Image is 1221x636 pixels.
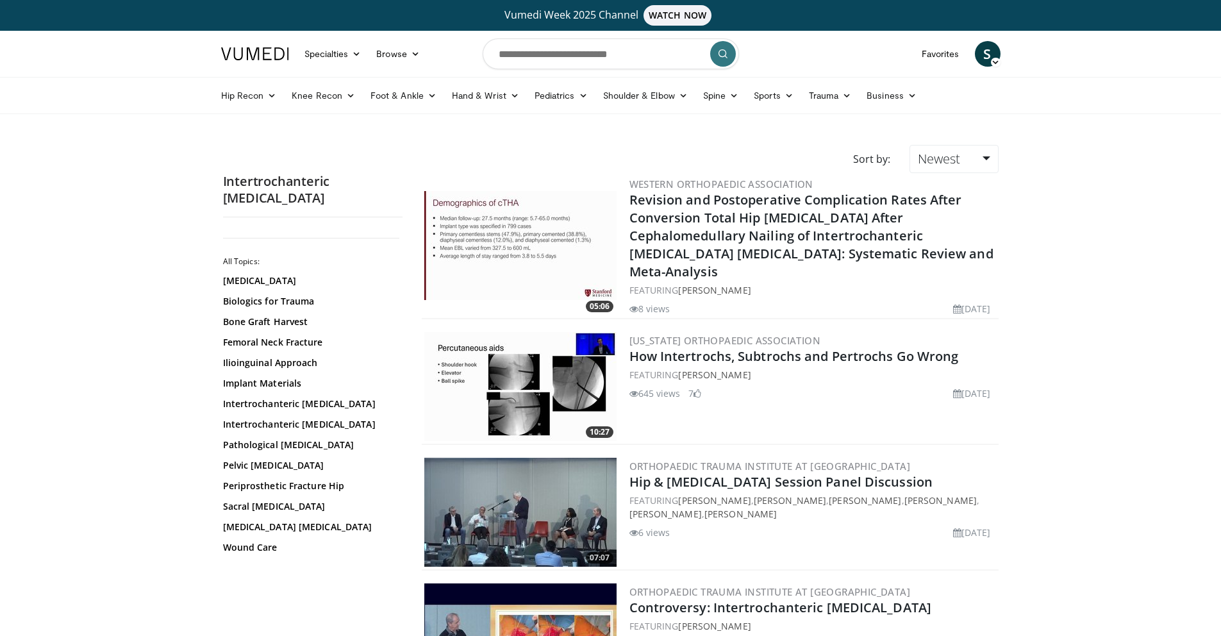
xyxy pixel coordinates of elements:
[629,302,670,315] li: 8 views
[629,526,670,539] li: 6 views
[629,508,702,520] a: [PERSON_NAME]
[829,494,901,506] a: [PERSON_NAME]
[424,458,617,567] a: 07:07
[424,332,617,441] a: 10:27
[444,83,527,108] a: Hand & Wrist
[953,526,991,539] li: [DATE]
[221,47,289,60] img: VuMedi Logo
[223,459,396,472] a: Pelvic [MEDICAL_DATA]
[629,283,996,297] div: FEATURING
[754,494,826,506] a: [PERSON_NAME]
[678,369,751,381] a: [PERSON_NAME]
[629,191,993,280] a: Revision and Postoperative Complication Rates After Conversion Total Hip [MEDICAL_DATA] After Cep...
[223,256,399,267] h2: All Topics:
[801,83,860,108] a: Trauma
[586,552,613,564] span: 07:07
[213,83,285,108] a: Hip Recon
[953,302,991,315] li: [DATE]
[223,500,396,513] a: Sacral [MEDICAL_DATA]
[595,83,695,108] a: Shoulder & Elbow
[953,387,991,400] li: [DATE]
[629,347,959,365] a: How Intertrochs, Subtrochs and Pertrochs Go Wrong
[223,397,396,410] a: Intertrochanteric [MEDICAL_DATA]
[223,377,396,390] a: Implant Materials
[859,83,924,108] a: Business
[904,494,977,506] a: [PERSON_NAME]
[629,473,933,490] a: Hip & [MEDICAL_DATA] Session Panel Discussion
[629,334,821,347] a: [US_STATE] Orthopaedic Association
[914,41,967,67] a: Favorites
[918,150,960,167] span: Newest
[223,439,396,451] a: Pathological [MEDICAL_DATA]
[424,332,617,441] img: 2fbbd9ca-3c45-4ee5-b221-b88cefa95b82.300x170_q85_crop-smart_upscale.jpg
[629,619,996,633] div: FEATURING
[586,426,613,438] span: 10:27
[297,41,369,67] a: Specialties
[424,458,617,567] img: 01057742-4826-4bf6-b541-4f73594c9fc0.300x170_q85_crop-smart_upscale.jpg
[644,5,711,26] span: WATCH NOW
[746,83,801,108] a: Sports
[678,620,751,632] a: [PERSON_NAME]
[678,494,751,506] a: [PERSON_NAME]
[629,387,681,400] li: 645 views
[843,145,900,173] div: Sort by:
[223,274,396,287] a: [MEDICAL_DATA]
[704,508,777,520] a: [PERSON_NAME]
[629,585,911,598] a: Orthopaedic Trauma Institute at [GEOGRAPHIC_DATA]
[629,178,813,190] a: Western Orthopaedic Association
[223,541,396,554] a: Wound Care
[223,295,396,308] a: Biologics for Trauma
[695,83,746,108] a: Spine
[678,284,751,296] a: [PERSON_NAME]
[223,356,396,369] a: Ilioinguinal Approach
[223,336,396,349] a: Femoral Neck Fracture
[424,191,617,300] img: 9a3f65c2-bad9-4b89-8839-a87fda9cb86f.300x170_q85_crop-smart_upscale.jpg
[527,83,595,108] a: Pediatrics
[629,494,996,521] div: FEATURING , , , , ,
[223,315,396,328] a: Bone Graft Harvest
[629,460,911,473] a: Orthopaedic Trauma Institute at [GEOGRAPHIC_DATA]
[424,191,617,300] a: 05:06
[629,599,932,616] a: Controversy: Intertrochanteric [MEDICAL_DATA]
[910,145,998,173] a: Newest
[369,41,428,67] a: Browse
[223,521,396,533] a: [MEDICAL_DATA] [MEDICAL_DATA]
[483,38,739,69] input: Search topics, interventions
[223,5,999,26] a: Vumedi Week 2025 ChannelWATCH NOW
[223,480,396,492] a: Periprosthetic Fracture Hip
[629,368,996,381] div: FEATURING
[975,41,1001,67] a: S
[363,83,444,108] a: Foot & Ankle
[586,301,613,312] span: 05:06
[284,83,363,108] a: Knee Recon
[223,418,396,431] a: Intertrochanteric [MEDICAL_DATA]
[223,173,403,206] h2: Intertrochanteric [MEDICAL_DATA]
[688,387,701,400] li: 7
